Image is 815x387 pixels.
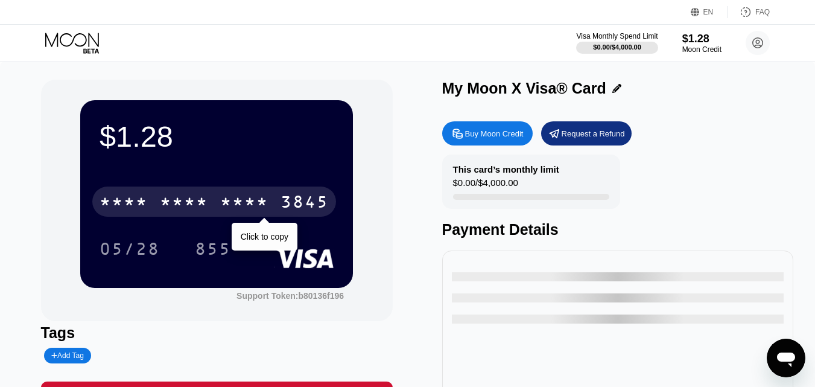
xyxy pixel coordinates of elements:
[541,121,632,146] div: Request a Refund
[576,32,658,54] div: Visa Monthly Spend Limit$0.00/$4,000.00
[691,6,728,18] div: EN
[195,241,231,260] div: 855
[44,348,91,363] div: Add Tag
[442,80,606,97] div: My Moon X Visa® Card
[703,8,714,16] div: EN
[236,291,344,301] div: Support Token: b80136f196
[465,129,524,139] div: Buy Moon Credit
[728,6,770,18] div: FAQ
[442,221,794,238] div: Payment Details
[281,194,329,213] div: 3845
[593,43,641,51] div: $0.00 / $4,000.00
[562,129,625,139] div: Request a Refund
[453,178,518,194] div: $0.00 / $4,000.00
[241,232,288,241] div: Click to copy
[41,324,393,342] div: Tags
[682,45,721,54] div: Moon Credit
[100,241,160,260] div: 05/28
[236,291,344,301] div: Support Token:b80136f196
[682,33,721,45] div: $1.28
[442,121,533,146] div: Buy Moon Credit
[576,32,658,40] div: Visa Monthly Spend Limit
[51,351,84,360] div: Add Tag
[186,234,240,264] div: 855
[682,33,721,54] div: $1.28Moon Credit
[453,164,559,174] div: This card’s monthly limit
[755,8,770,16] div: FAQ
[90,234,169,264] div: 05/28
[100,120,334,153] div: $1.28
[767,339,805,377] iframe: Button to launch messaging window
